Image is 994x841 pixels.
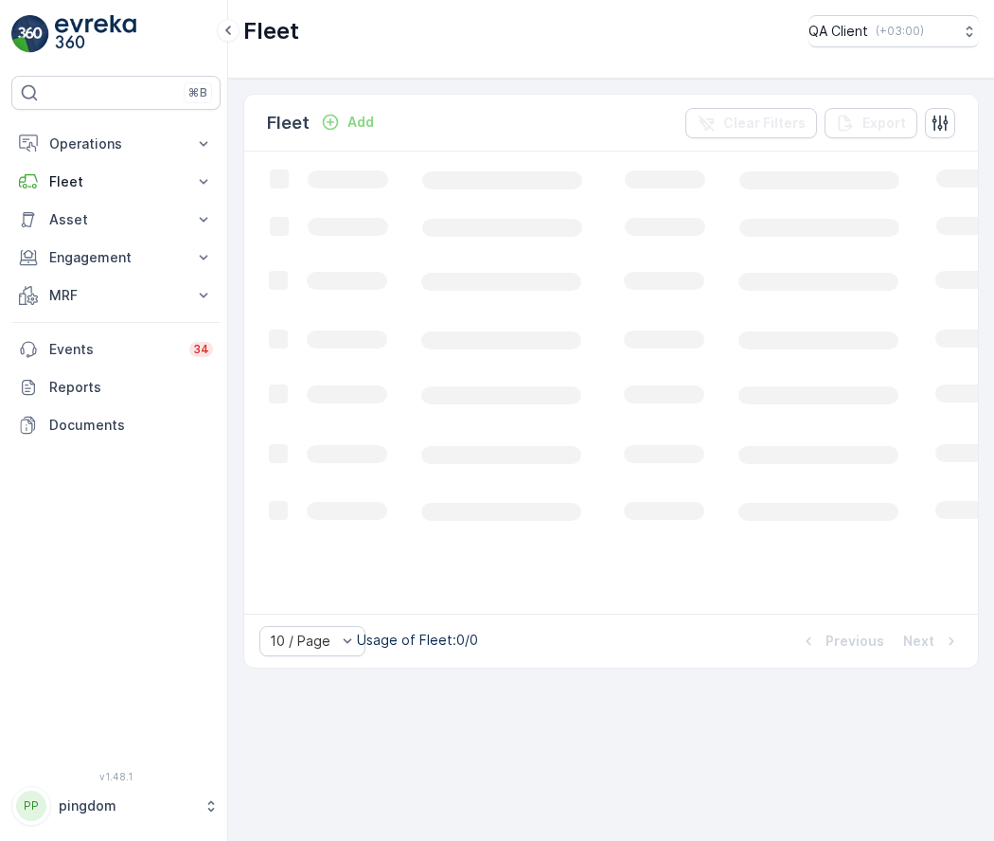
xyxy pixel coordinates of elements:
[11,201,221,239] button: Asset
[685,108,817,138] button: Clear Filters
[188,85,207,100] p: ⌘B
[876,24,924,39] p: ( +03:00 )
[55,15,136,53] img: logo_light-DOdMpM7g.png
[11,406,221,444] a: Documents
[901,630,963,653] button: Next
[313,111,382,134] button: Add
[49,134,183,153] p: Operations
[49,416,213,435] p: Documents
[243,16,299,46] p: Fleet
[49,340,178,359] p: Events
[862,114,906,133] p: Export
[11,277,221,314] button: MRF
[49,210,183,229] p: Asset
[193,342,209,357] p: 34
[11,239,221,277] button: Engagement
[825,632,884,651] p: Previous
[11,331,221,368] a: Events34
[16,791,46,821] div: PP
[347,113,374,132] p: Add
[723,114,806,133] p: Clear Filters
[11,163,221,201] button: Fleet
[49,172,183,191] p: Fleet
[59,796,194,815] p: pingdom
[825,108,917,138] button: Export
[11,15,49,53] img: logo
[808,22,868,41] p: QA Client
[357,631,478,650] p: Usage of Fleet : 0/0
[49,378,213,397] p: Reports
[11,771,221,782] span: v 1.48.1
[49,248,183,267] p: Engagement
[11,786,221,826] button: PPpingdom
[797,630,886,653] button: Previous
[808,15,979,47] button: QA Client(+03:00)
[11,368,221,406] a: Reports
[49,286,183,305] p: MRF
[11,125,221,163] button: Operations
[267,110,310,136] p: Fleet
[903,632,934,651] p: Next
